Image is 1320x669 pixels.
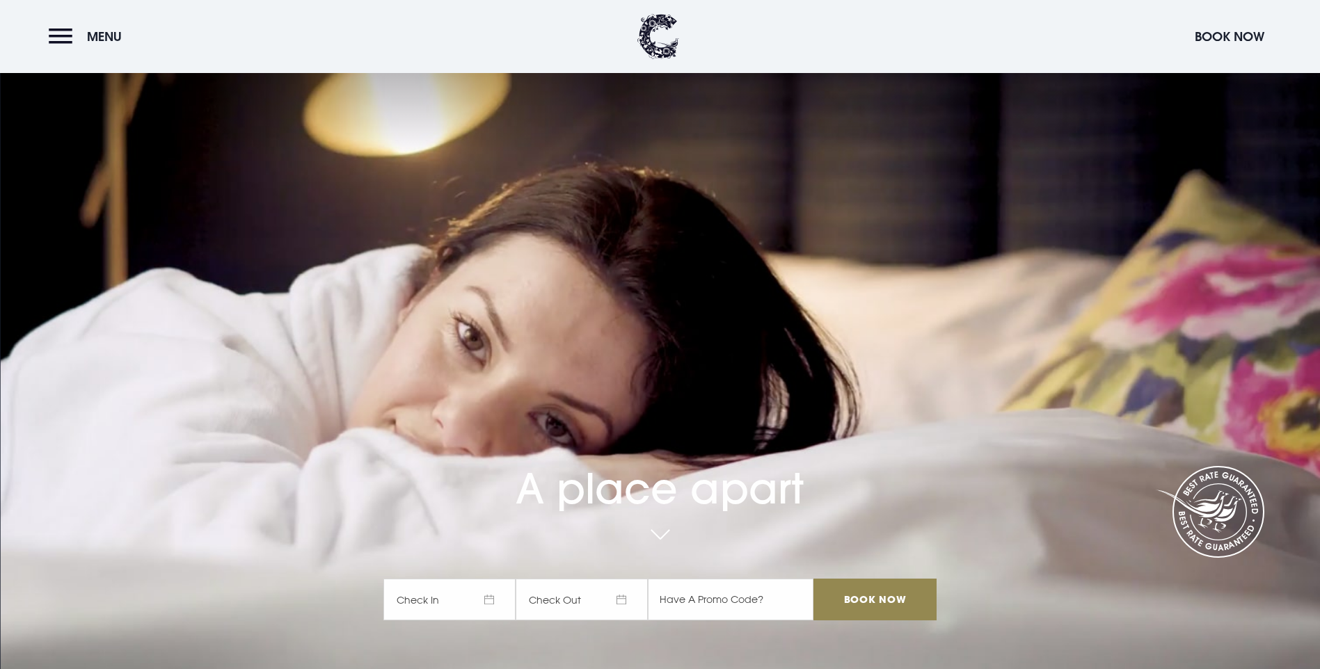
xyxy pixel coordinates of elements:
span: Check In [383,579,516,620]
span: Check Out [516,579,648,620]
button: Menu [49,22,129,51]
input: Have A Promo Code? [648,579,813,620]
img: Clandeboye Lodge [637,14,679,59]
h1: A place apart [383,423,936,513]
button: Book Now [1188,22,1271,51]
span: Menu [87,29,122,45]
input: Book Now [813,579,936,620]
